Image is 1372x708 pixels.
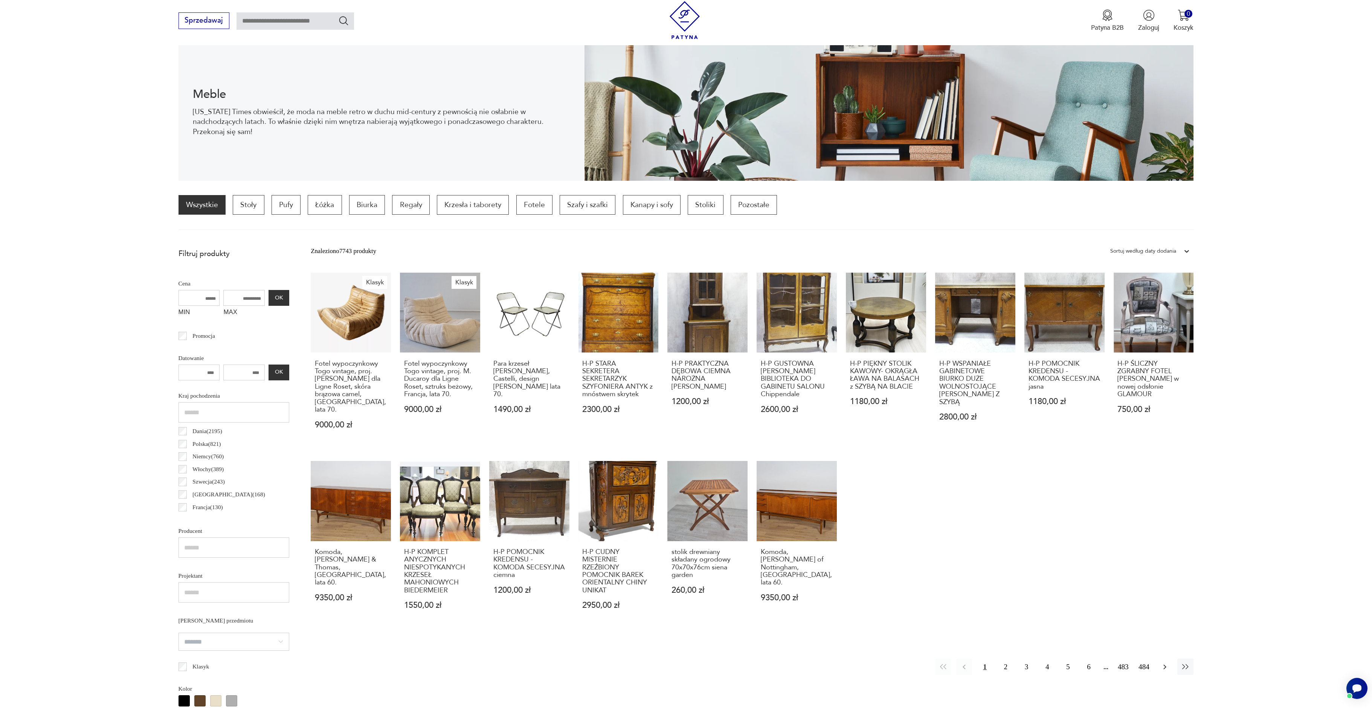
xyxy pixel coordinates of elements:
[192,662,209,671] p: Klasyk
[672,360,743,391] h3: H-P PRAKTYCZNA DĘBOWA CIEMNA NAROŻNA [PERSON_NAME]
[850,398,922,406] p: 1180,00 zł
[757,273,837,447] a: H-P GUSTOWNA WITRYNA SERWANTKA BIBLIOTEKA DO GABINETU SALONU ChippendaleH-P GUSTOWNA [PERSON_NAME...
[1024,273,1105,447] a: H-P POMOCNIK KREDENSU - KOMODA SECESYJNA jasnaH-P POMOCNIK KREDENSU - KOMODA SECESYJNA jasna1180,...
[437,195,509,215] a: Krzesła i taborety
[977,659,993,675] button: 1
[761,594,833,602] p: 9350,00 zł
[1029,398,1100,406] p: 1180,00 zł
[623,195,681,215] a: Kanapy i sofy
[1117,406,1189,414] p: 750,00 zł
[192,452,224,461] p: Niemcy ( 760 )
[939,413,1011,421] p: 2800,00 zł
[400,461,480,627] a: H-P KOMPLET ANYCZNYCH NIESPOTYKANYCH KRZESEŁ MAHONIOWYCH BIEDERMEIERH-P KOMPLET ANYCZNYCH NIESPOT...
[1110,246,1176,256] div: Sortuj według daty dodania
[731,195,777,215] a: Pozostałe
[404,360,476,398] h3: Fotel wypoczynkowy Togo vintage, proj. M. Ducaroy dla Ligne Roset, sztruks beżowy, Francja, lata 70.
[761,548,833,587] h3: Komoda, [PERSON_NAME] of Nottingham, [GEOGRAPHIC_DATA], lata 60.
[179,195,226,215] a: Wszystkie
[349,195,385,215] a: Biurka
[1138,23,1159,32] p: Zaloguj
[308,195,342,215] a: Łóżka
[1081,659,1097,675] button: 6
[193,107,570,137] p: [US_STATE] Times obwieścił, że moda na meble retro w duchu mid-century z pewnością nie osłabnie w...
[179,249,289,259] p: Filtruj produkty
[315,421,387,429] p: 9000,00 zł
[1029,360,1100,391] h3: H-P POMOCNIK KREDENSU - KOMODA SECESYJNA jasna
[667,273,748,447] a: H-P PRAKTYCZNA DĘBOWA CIEMNA NAROŻNA WITRYNA KĄTNIKH-P PRAKTYCZNA DĘBOWA CIEMNA NAROŻNA [PERSON_N...
[1091,9,1124,32] a: Ikona medaluPatyna B2B
[489,461,569,627] a: H-P POMOCNIK KREDENSU - KOMODA SECESYJNA ciemnaH-P POMOCNIK KREDENSU - KOMODA SECESYJNA ciemna120...
[1039,659,1055,675] button: 4
[493,360,565,398] h3: Para krzeseł [PERSON_NAME], Castelli, design [PERSON_NAME] lata 70.
[1184,10,1192,18] div: 0
[846,273,926,447] a: H-P PIĘKNY STOLIK KAWOWY- OKRĄGŁA ŁAWA NA BALASACH z SZYBĄ NA BLACIEH-P PIĘKNY STOLIK KAWOWY- OKR...
[179,12,229,29] button: Sprzedawaj
[233,195,264,215] a: Stoły
[582,548,654,594] h3: H-P CUDNY MISTERNIE RZEŹBIONY POMOCNIK BAREK ORIENTALNY CHINY UNIKAT
[192,426,222,436] p: Dania ( 2195 )
[1174,23,1193,32] p: Koszyk
[1346,678,1367,699] iframe: Smartsupp widget button
[1060,659,1076,675] button: 5
[493,586,565,594] p: 1200,00 zł
[935,273,1015,447] a: H-P WSPANIAŁE GABINETOWE BIURKO DUŻE WOLNOSTOJĄCE LUDWIK DĄB Z SZYBĄH-P WSPANIAŁE GABINETOWE BIUR...
[338,15,349,26] button: Szukaj
[1091,23,1124,32] p: Patyna B2B
[672,548,743,579] h3: stolik drewniany składany ogrodowy 70x70x76cm siena garden
[179,526,289,536] p: Producent
[315,594,387,602] p: 9350,00 zł
[179,391,289,401] p: Kraj pochodzenia
[179,571,289,581] p: Projektant
[672,398,743,406] p: 1200,00 zł
[1136,659,1152,675] button: 484
[272,195,301,215] a: Pufy
[192,502,223,512] p: Francja ( 130 )
[939,360,1011,406] h3: H-P WSPANIAŁE GABINETOWE BIURKO DUŻE WOLNOSTOJĄCE [PERSON_NAME] Z SZYBĄ
[1018,659,1035,675] button: 3
[392,195,429,215] a: Regały
[582,406,654,414] p: 2300,00 zł
[582,360,654,398] h3: H-P STARA SEKRETERA SEKRETARZYK SZYFONIERA ANTYK z mnóstwem skrytek
[585,45,1194,181] img: Meble
[489,273,569,447] a: Para krzeseł Plia Anonima, Castelli, design Giancarlo Piretti lata 70.Para krzeseł [PERSON_NAME],...
[192,515,223,525] p: Czechy ( 121 )
[179,353,289,363] p: Datowanie
[493,548,565,579] h3: H-P POMOCNIK KREDENSU - KOMODA SECESYJNA ciemna
[1115,659,1131,675] button: 483
[1143,9,1155,21] img: Ikonka użytkownika
[269,290,289,306] button: OK
[757,461,837,627] a: Komoda, William Laurence of Nottingham, Wielka Brytania, lata 60.Komoda, [PERSON_NAME] of Notting...
[269,365,289,380] button: OK
[404,406,476,414] p: 9000,00 zł
[688,195,723,215] a: Stoliki
[516,195,552,215] a: Fotele
[582,601,654,609] p: 2950,00 zł
[578,273,659,447] a: H-P STARA SEKRETERA SEKRETARZYK SZYFONIERA ANTYK z mnóstwem skrytekH-P STARA SEKRETERA SEKRETARZY...
[400,273,480,447] a: KlasykFotel wypoczynkowy Togo vintage, proj. M. Ducaroy dla Ligne Roset, sztruks beżowy, Francja,...
[761,406,833,414] p: 2600,00 zł
[998,659,1014,675] button: 2
[761,360,833,398] h3: H-P GUSTOWNA [PERSON_NAME] BIBLIOTEKA DO GABINETU SALONU Chippendale
[578,461,659,627] a: H-P CUDNY MISTERNIE RZEŹBIONY POMOCNIK BAREK ORIENTALNY CHINY UNIKATH-P CUDNY MISTERNIE RZEŹBIONY...
[192,439,221,449] p: Polska ( 821 )
[193,89,570,100] h1: Meble
[667,461,748,627] a: stolik drewniany składany ogrodowy 70x70x76cm siena gardenstolik drewniany składany ogrodowy 70x7...
[560,195,615,215] p: Szafy i szafki
[1117,360,1189,398] h3: H-P ŚLICZNY ZGRABNY FOTEL [PERSON_NAME] w nowej odsłonie GLAMOUR
[315,548,387,587] h3: Komoda, [PERSON_NAME] & Thomas, [GEOGRAPHIC_DATA], lata 60.
[666,1,704,39] img: Patyna - sklep z meblami i dekoracjami vintage
[192,464,224,474] p: Włochy ( 389 )
[1174,9,1193,32] button: 0Koszyk
[311,273,391,447] a: KlasykFotel wypoczynkowy Togo vintage, proj. M. Ducaroy dla Ligne Roset, skóra brązowa camel, Fra...
[404,548,476,594] h3: H-P KOMPLET ANYCZNYCH NIESPOTYKANYCH KRZESEŁ MAHONIOWYCH BIEDERMEIER
[1102,9,1113,21] img: Ikona medalu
